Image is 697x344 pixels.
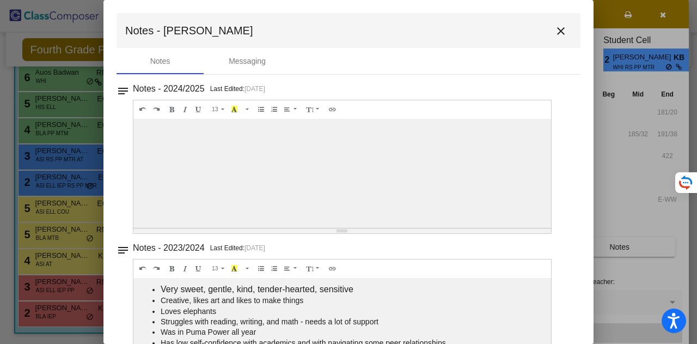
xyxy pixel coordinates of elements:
button: Ordered list (CTRL+SHIFT+NUM8) [267,103,281,116]
span: 13 [212,265,218,271]
button: Font Size [208,262,228,275]
button: Redo (CTRL+Y) [149,103,163,116]
div: Messaging [229,56,266,67]
li: Creative, likes art and likes to make things [161,295,546,306]
li: Loves elephants [161,306,546,317]
button: Unordered list (CTRL+SHIFT+NUM7) [254,262,268,275]
button: Font Size [208,103,228,116]
button: Italic (CTRL+I) [179,262,192,275]
button: Underline (CTRL+U) [192,103,205,116]
p: Last Edited: [210,243,265,254]
span: [DATE] [244,85,265,93]
span: Very sweet, gentle, kind, tender-hearted, sensitive [161,285,353,294]
div: Resize [133,228,551,233]
p: Last Edited: [210,83,265,94]
button: Undo (CTRL+Z) [136,262,150,275]
button: Ordered list (CTRL+SHIFT+NUM8) [267,262,281,275]
mat-icon: notes [117,240,130,254]
button: Paragraph [280,103,301,116]
button: More Color [241,103,252,116]
button: More Color [241,262,252,275]
h3: Notes - 2024/2025 [133,81,205,96]
button: Underline (CTRL+U) [192,262,205,275]
span: Notes - [PERSON_NAME] [125,22,253,39]
button: Bold (CTRL+B) [166,262,179,275]
button: Link (CTRL+K) [326,262,339,275]
button: Italic (CTRL+I) [179,103,192,116]
button: Paragraph [280,262,301,275]
button: Redo (CTRL+Y) [149,262,163,275]
span: [DATE] [244,244,265,252]
div: Notes [150,56,170,67]
button: Undo (CTRL+Z) [136,103,150,116]
li: Was in Puma Power all year [161,327,546,337]
button: Link (CTRL+K) [326,103,339,116]
button: Recent Color [228,262,241,275]
button: Bold (CTRL+B) [166,103,179,116]
li: Struggles with reading, writing, and math - needs a lot of support [161,317,546,327]
h3: Notes - 2023/2024 [133,240,205,256]
button: Unordered list (CTRL+SHIFT+NUM7) [254,103,268,116]
mat-icon: notes [117,81,130,94]
button: Line Height [303,262,323,275]
button: Recent Color [228,103,241,116]
span: 13 [212,106,218,112]
button: Line Height [303,103,323,116]
mat-icon: close [554,25,567,38]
